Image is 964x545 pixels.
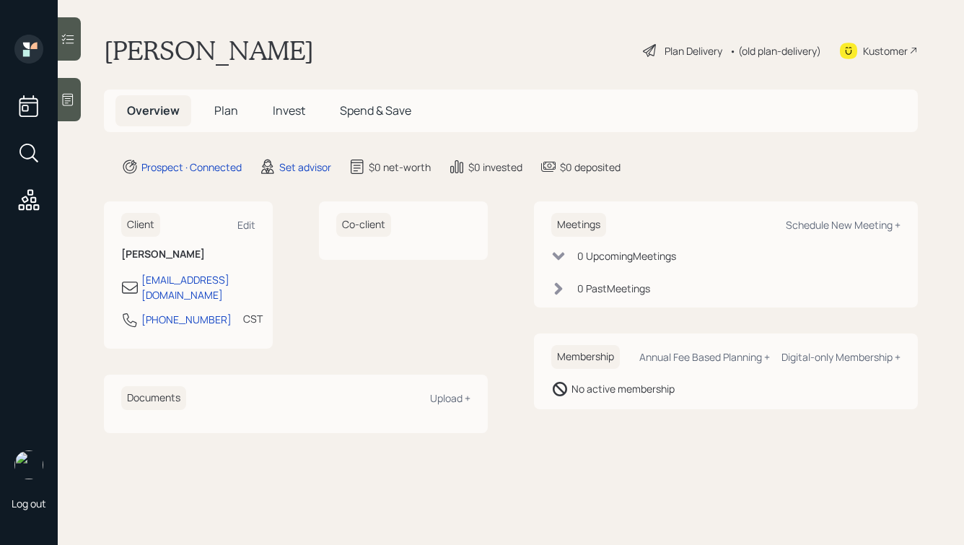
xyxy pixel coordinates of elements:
div: CST [243,311,263,326]
div: Set advisor [279,160,331,175]
div: [EMAIL_ADDRESS][DOMAIN_NAME] [141,272,255,302]
h6: Documents [121,386,186,410]
div: Schedule New Meeting + [786,218,901,232]
div: Plan Delivery [665,43,722,58]
span: Plan [214,103,238,118]
span: Overview [127,103,180,118]
h6: Meetings [551,213,606,237]
div: Edit [237,218,255,232]
h6: Co-client [336,213,391,237]
h6: [PERSON_NAME] [121,248,255,261]
div: Upload + [430,391,470,405]
div: [PHONE_NUMBER] [141,312,232,327]
div: Prospect · Connected [141,160,242,175]
h1: [PERSON_NAME] [104,35,314,66]
div: No active membership [571,381,675,396]
div: $0 net-worth [369,160,431,175]
h6: Client [121,213,160,237]
div: $0 deposited [560,160,621,175]
div: 0 Past Meeting s [577,281,650,296]
div: $0 invested [468,160,522,175]
div: Kustomer [863,43,908,58]
span: Spend & Save [340,103,411,118]
img: hunter_neumayer.jpg [14,450,43,479]
h6: Membership [551,345,620,369]
div: Log out [12,497,46,510]
div: Digital-only Membership + [781,350,901,364]
div: Annual Fee Based Planning + [639,350,770,364]
div: • (old plan-delivery) [729,43,821,58]
div: 0 Upcoming Meeting s [577,248,676,263]
span: Invest [273,103,305,118]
